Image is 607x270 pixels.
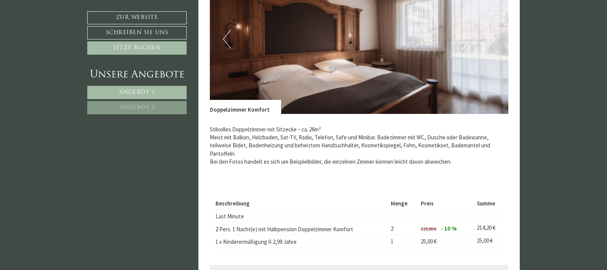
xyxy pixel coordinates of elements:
small: 09:03 [11,35,108,40]
span: - 10 % [441,225,457,232]
th: Preis [418,198,474,209]
button: Senden [250,200,299,213]
p: Stilvolles Doppelzimmer mit Sitzecke ~ ca. 26m² Meist mit Balkon, Holzboden, Sat-TV, Radio, Telef... [210,125,509,166]
span: 25,00 € [421,238,437,245]
div: [DATE] [137,6,162,18]
span: 119,00 € [421,226,436,232]
span: Angebot 1 [119,90,155,95]
td: Last Minute [215,209,388,222]
td: 214,20 € [474,222,503,235]
a: Zur Website [87,11,187,24]
th: Summe [474,198,503,209]
td: 1 [388,235,418,248]
span: Angebot 2 [119,105,155,111]
td: 2 [388,222,418,235]
th: Menge [388,198,418,209]
button: Previous [223,30,231,49]
a: Schreiben Sie uns [87,26,187,39]
div: Guten Tag, wie können wir Ihnen helfen? [6,20,112,42]
th: Beschreibung [215,198,388,209]
button: Next [487,30,495,49]
a: Jetzt buchen [87,41,187,55]
td: 2 Pers. 1 Nacht(e) mit Halbpension Doppelzimmer Komfort [215,222,388,235]
td: 25,00 € [474,235,503,248]
div: Montis – Active Nature Spa [11,22,108,27]
div: Unsere Angebote [87,68,187,82]
div: Doppelzimmer Komfort [210,100,281,114]
td: 1 x Kinderermäßigung 0-2,99 Jahre [215,235,388,248]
